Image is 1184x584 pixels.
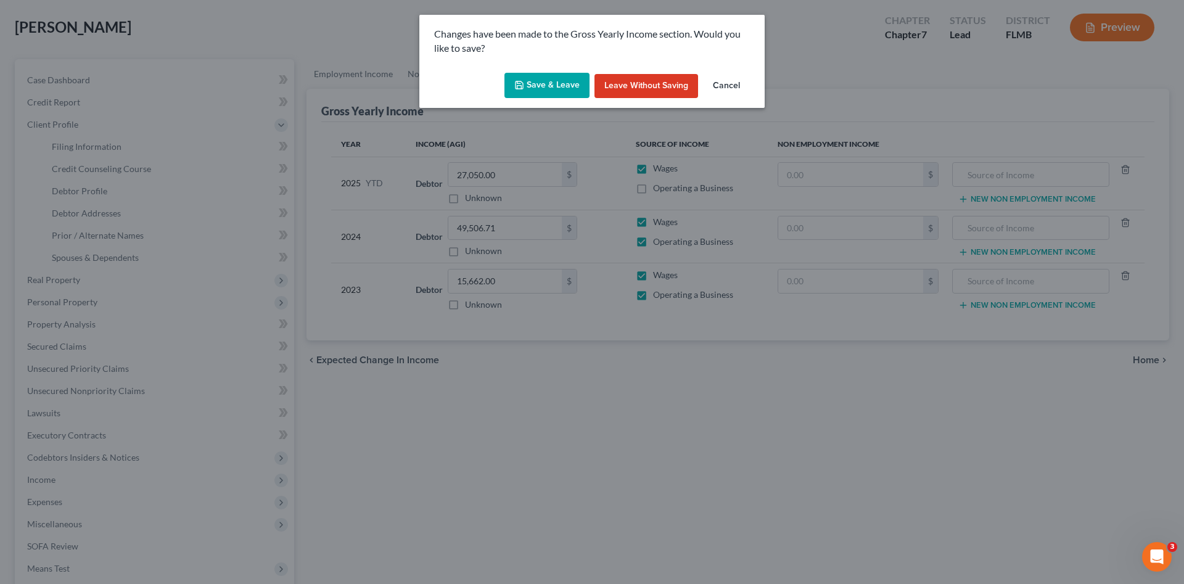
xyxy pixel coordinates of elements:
[594,74,698,99] button: Leave without Saving
[1142,542,1172,572] iframe: Intercom live chat
[434,27,750,56] p: Changes have been made to the Gross Yearly Income section. Would you like to save?
[1167,542,1177,552] span: 3
[703,74,750,99] button: Cancel
[504,73,590,99] button: Save & Leave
